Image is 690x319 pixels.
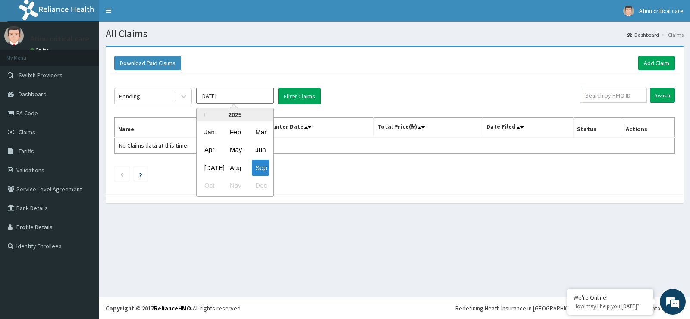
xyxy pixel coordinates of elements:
[115,118,256,138] th: Name
[139,170,142,178] a: Next page
[623,6,634,16] img: User Image
[201,113,205,117] button: Previous Year
[573,118,622,138] th: Status
[196,88,274,104] input: Select Month and Year
[650,88,675,103] input: Search
[226,124,244,140] div: Choose February 2025
[99,297,690,319] footer: All rights reserved.
[201,160,218,176] div: Choose July 2025
[120,170,124,178] a: Previous page
[373,118,483,138] th: Total Price(₦)
[106,28,684,39] h1: All Claims
[119,92,140,101] div: Pending
[197,123,273,195] div: month 2025-09
[154,304,191,312] a: RelianceHMO
[197,108,273,121] div: 2025
[580,88,647,103] input: Search by HMO ID
[226,142,244,158] div: Choose May 2025
[30,35,89,43] p: Atinu critical care
[252,142,269,158] div: Choose June 2025
[19,128,35,136] span: Claims
[114,56,181,70] button: Download Paid Claims
[660,31,684,38] li: Claims
[455,304,684,313] div: Redefining Heath Insurance in [GEOGRAPHIC_DATA] using Telemedicine and Data Science!
[19,147,34,155] span: Tariffs
[278,88,321,104] button: Filter Claims
[201,124,218,140] div: Choose January 2025
[483,118,574,138] th: Date Filed
[119,142,188,149] span: No Claims data at this time.
[106,304,193,312] strong: Copyright © 2017 .
[622,118,674,138] th: Actions
[30,47,51,53] a: Online
[252,160,269,176] div: Choose September 2025
[226,160,244,176] div: Choose August 2025
[638,56,675,70] a: Add Claim
[19,71,63,79] span: Switch Providers
[574,303,647,310] p: How may I help you today?
[201,142,218,158] div: Choose April 2025
[574,294,647,301] div: We're Online!
[4,26,24,45] img: User Image
[627,31,659,38] a: Dashboard
[639,7,684,15] span: Atinu critical care
[19,90,47,98] span: Dashboard
[252,124,269,140] div: Choose March 2025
